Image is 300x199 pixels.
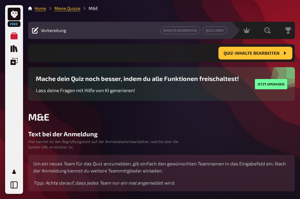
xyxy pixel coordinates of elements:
button: Quiz-Inhalte bearbeiten [218,47,292,60]
i: Tipp: Achte darauf, dass jedes Team nur ein mal angemeldet wird. [33,180,175,186]
span: Lass deine Fragen mit Hilfe von KI generieren! [36,87,135,93]
li: Home [35,5,46,12]
li: M&E [80,5,98,12]
h3: Text bei der Anmeldung [28,130,295,138]
small: Hier kannst du den Begrüßungstext auf der Anmeldeseite bearbeiten, welche über die Spieler-URL er... [28,139,188,150]
li: Meine Quizze [46,5,80,12]
a: Einblendungen [8,55,20,68]
a: Quiz Lobby [203,27,227,34]
span: Vorbereitung [41,28,66,33]
button: Jetzt upgraden [255,79,287,89]
a: Meine Quizze [8,29,20,42]
a: Mein Konto [8,165,20,178]
a: Meine Quizze [54,6,80,11]
span: M&E [28,111,49,123]
p: Um ein neues Team für das Quiz anzumelden, gib einfach den gewünschten Teamnamen in das Eingabefe... [33,160,290,174]
span: Free [8,22,20,26]
h3: Mache dein Quiz noch besser, indem du alle Funktionen freischaltest! [36,75,239,82]
span: Quiz-Inhalte bearbeiten [224,51,280,56]
a: Inhalte Bearbeiten [160,27,200,34]
a: Home [35,6,46,11]
a: Quiz Sammlung [8,42,20,55]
